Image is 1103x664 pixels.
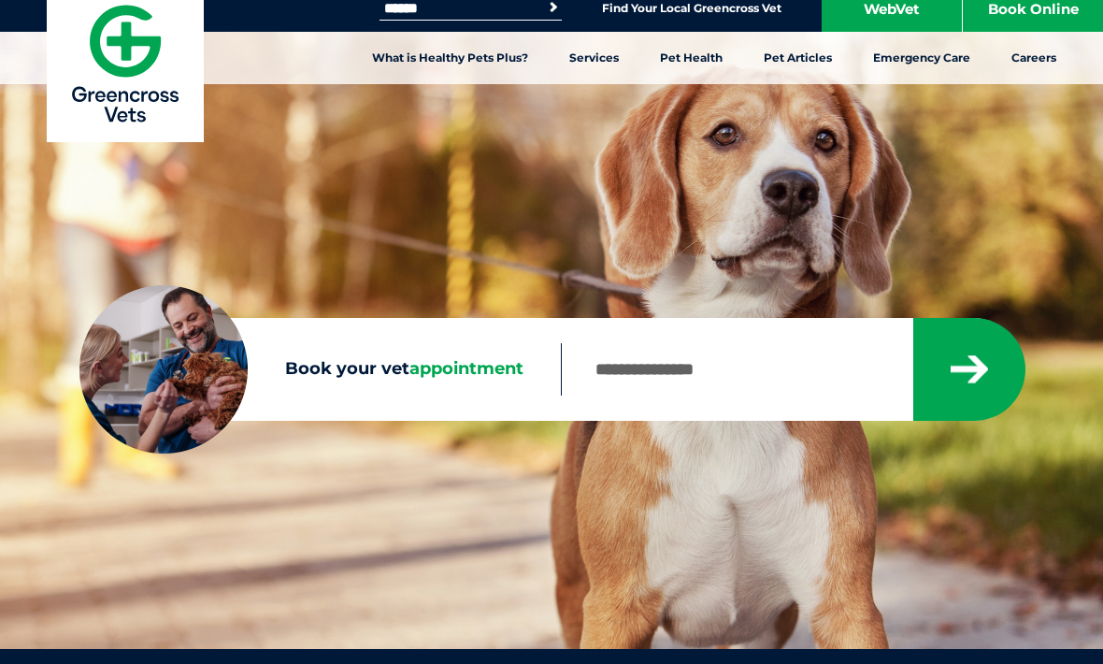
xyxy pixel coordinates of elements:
a: What is Healthy Pets Plus? [351,32,549,84]
a: Emergency Care [852,32,991,84]
a: Pet Health [639,32,743,84]
a: Pet Articles [743,32,852,84]
span: appointment [409,358,523,379]
a: Services [549,32,639,84]
a: Careers [991,32,1077,84]
label: Book your vet [79,359,561,380]
a: Find Your Local Greencross Vet [602,1,781,16]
